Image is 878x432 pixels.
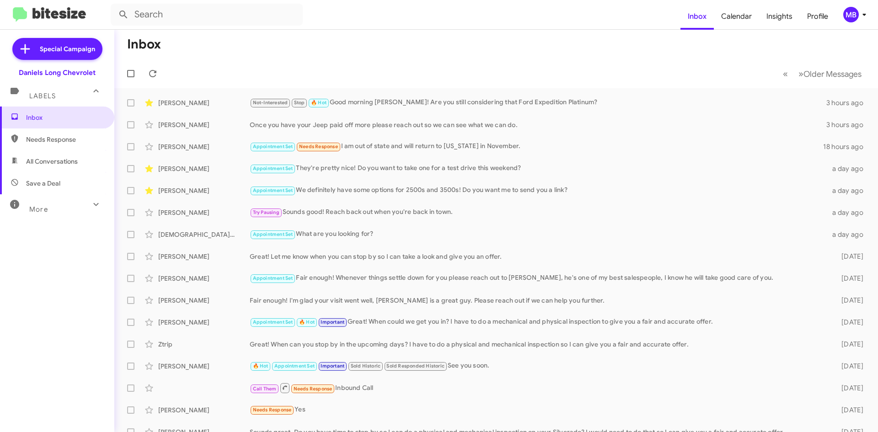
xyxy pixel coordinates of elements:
span: Needs Response [294,386,332,392]
div: [PERSON_NAME] [158,142,250,151]
span: 🔥 Hot [299,319,315,325]
div: Good morning [PERSON_NAME]! Are you still considering that Ford Expedition Platinum? [250,97,826,108]
span: Appointment Set [253,165,293,171]
a: Profile [800,3,835,30]
div: [PERSON_NAME] [158,405,250,415]
span: Inbox [26,113,104,122]
span: Important [321,319,344,325]
div: [PERSON_NAME] [158,186,250,195]
span: Appointment Set [274,363,315,369]
span: Appointment Set [253,231,293,237]
h1: Inbox [127,37,161,52]
div: We definitely have some options for 2500s and 3500s! Do you want me to send you a link? [250,185,827,196]
div: Great! Let me know when you can stop by so I can take a look and give you an offer. [250,252,827,261]
div: Fair enough! Whenever things settle down for you please reach out to [PERSON_NAME], he's one of m... [250,273,827,283]
div: [DATE] [827,340,871,349]
a: Calendar [714,3,759,30]
span: Appointment Set [253,187,293,193]
span: « [783,68,788,80]
div: [DATE] [827,274,871,283]
span: Appointment Set [253,319,293,325]
button: MB [835,7,868,22]
a: Insights [759,3,800,30]
button: Next [793,64,867,83]
div: [PERSON_NAME] [158,252,250,261]
div: [PERSON_NAME] [158,296,250,305]
div: [PERSON_NAME] [158,98,250,107]
div: a day ago [827,164,871,173]
span: Appointment Set [253,275,293,281]
div: [DATE] [827,405,871,415]
div: [DATE] [827,362,871,371]
div: See you soon. [250,361,827,371]
div: a day ago [827,230,871,239]
div: [PERSON_NAME] [158,318,250,327]
span: 🔥 Hot [311,100,327,106]
div: Fair enough! I'm glad your visit went well, [PERSON_NAME] is a great guy. Please reach out if we ... [250,296,827,305]
div: Great! When can you stop by in the upcoming days? I have to do a physical and mechanical inspecti... [250,340,827,349]
input: Search [111,4,303,26]
div: [PERSON_NAME] [158,164,250,173]
span: Not-Interested [253,100,288,106]
div: 18 hours ago [823,142,871,151]
div: 3 hours ago [826,98,871,107]
div: a day ago [827,208,871,217]
span: Special Campaign [40,44,95,53]
span: Try Pausing [253,209,279,215]
div: a day ago [827,186,871,195]
a: Inbox [680,3,714,30]
span: Needs Response [26,135,104,144]
a: Special Campaign [12,38,102,60]
div: [PERSON_NAME] [158,274,250,283]
div: Ztrip [158,340,250,349]
span: Stop [294,100,305,106]
div: They're pretty nice! Do you want to take one for a test drive this weekend? [250,163,827,174]
div: Yes [250,405,827,415]
span: Important [321,363,344,369]
div: 3 hours ago [826,120,871,129]
div: Great! When could we get you in? I have to do a mechanical and physical inspection to give you a ... [250,317,827,327]
span: 🔥 Hot [253,363,268,369]
div: Once you have your Jeep paid off more please reach out so we can see what we can do. [250,120,826,129]
div: Inbound Call [250,382,827,394]
div: [DATE] [827,252,871,261]
button: Previous [777,64,793,83]
div: Sounds good! Reach back out when you're back in town. [250,207,827,218]
div: [DATE] [827,318,871,327]
span: Save a Deal [26,179,60,188]
div: [PERSON_NAME] [158,208,250,217]
div: [PERSON_NAME] [158,362,250,371]
span: More [29,205,48,213]
div: [DATE] [827,384,871,393]
span: » [798,68,803,80]
span: All Conversations [26,157,78,166]
div: [DATE] [827,296,871,305]
nav: Page navigation example [778,64,867,83]
div: I am out of state and will return to [US_STATE] in November. [250,141,823,152]
div: [DEMOGRAPHIC_DATA][PERSON_NAME] [158,230,250,239]
span: Needs Response [299,144,338,149]
div: Daniels Long Chevrolet [19,68,96,77]
span: Sold Responded Historic [386,363,444,369]
span: Call Them [253,386,277,392]
span: Sold Historic [351,363,381,369]
span: Appointment Set [253,144,293,149]
div: What are you looking for? [250,229,827,240]
span: Needs Response [253,407,292,413]
span: Older Messages [803,69,862,79]
span: Labels [29,92,56,100]
div: MB [843,7,859,22]
div: [PERSON_NAME] [158,120,250,129]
